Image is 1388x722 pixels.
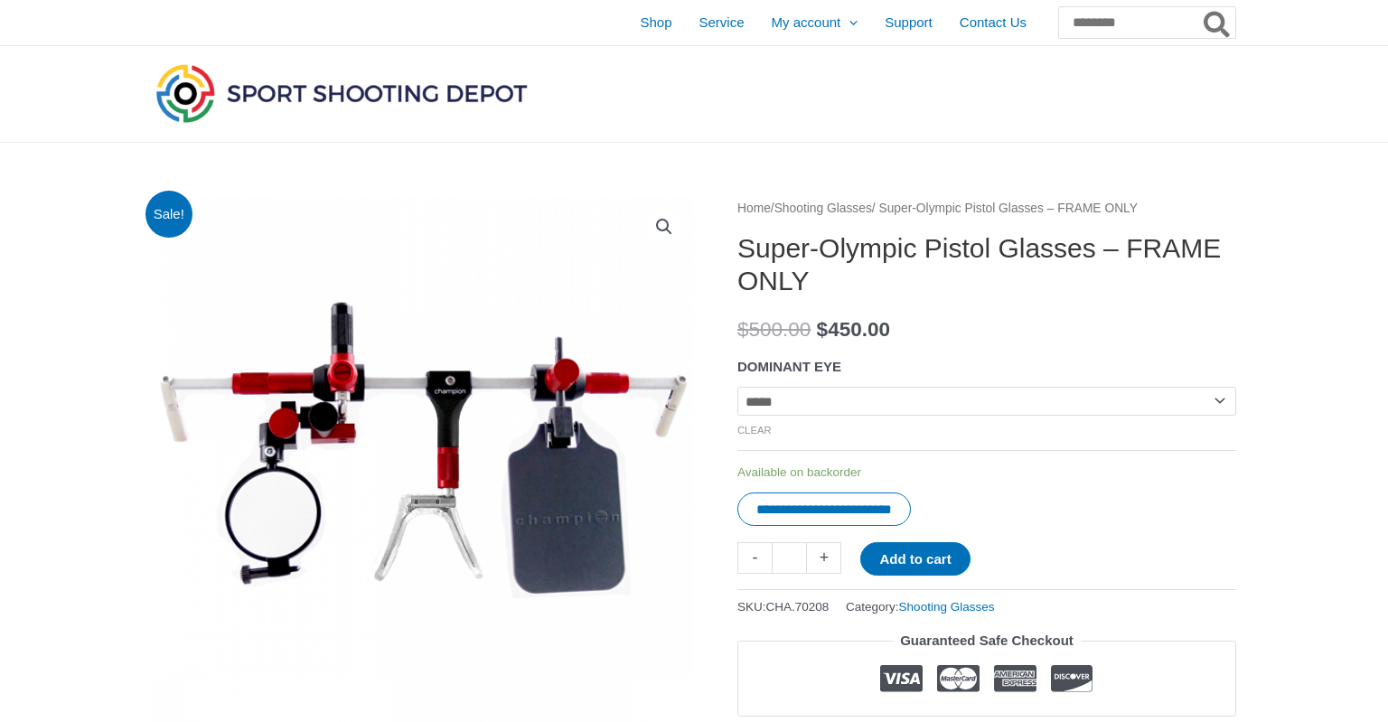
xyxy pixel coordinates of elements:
[737,202,771,215] a: Home
[860,542,970,576] button: Add to cart
[899,600,995,614] a: Shooting Glasses
[737,197,1236,220] nav: Breadcrumb
[807,542,841,574] a: +
[766,600,830,614] span: CHA.70208
[737,464,1236,481] p: Available on backorder
[737,318,749,341] span: $
[152,60,531,127] img: Sport Shooting Depot
[737,318,811,341] bdi: 500.00
[772,542,807,574] input: Product quantity
[737,425,772,436] a: Clear options
[817,318,829,341] span: $
[145,191,193,239] span: Sale!
[846,595,994,618] span: Category:
[737,359,841,374] label: DOMINANT EYE
[737,595,829,618] span: SKU:
[737,232,1236,297] h1: Super-Olympic Pistol Glasses – FRAME ONLY
[893,628,1081,653] legend: Guaranteed Safe Checkout
[774,202,872,215] a: Shooting Glasses
[648,211,680,243] a: View full-screen image gallery
[1200,7,1235,38] button: Search
[737,542,772,574] a: -
[817,318,890,341] bdi: 450.00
